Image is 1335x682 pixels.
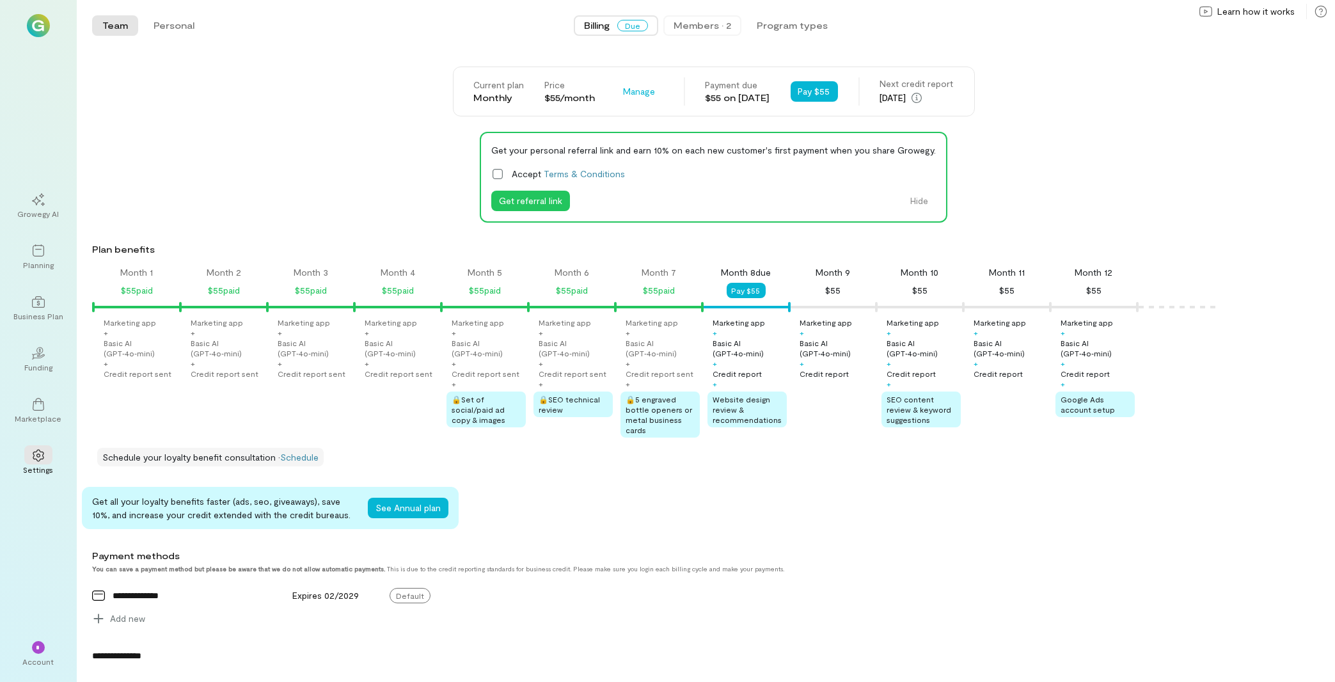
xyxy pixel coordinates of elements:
[584,19,610,32] span: Billing
[539,395,600,414] span: 🔒SEO technical review
[616,81,663,102] button: Manage
[626,379,630,389] div: +
[104,358,108,369] div: +
[1061,338,1135,358] div: Basic AI (GPT‑4o‑mini)
[491,143,936,157] div: Get your personal referral link and earn 10% on each new customer's first payment when you share ...
[1061,358,1065,369] div: +
[791,81,838,102] button: Pay $55
[1061,395,1115,414] span: Google Ads account setup
[545,79,596,91] div: Price
[800,317,852,328] div: Marketing app
[713,358,717,369] div: +
[452,338,526,358] div: Basic AI (GPT‑4o‑mini)
[365,338,439,358] div: Basic AI (GPT‑4o‑mini)
[903,191,936,211] button: Hide
[642,266,676,279] div: Month 7
[825,283,841,298] div: $55
[912,283,928,298] div: $55
[191,338,265,358] div: Basic AI (GPT‑4o‑mini)
[706,79,770,91] div: Payment due
[539,317,591,328] div: Marketing app
[816,266,850,279] div: Month 9
[23,260,54,270] div: Planning
[713,379,717,389] div: +
[800,358,804,369] div: +
[191,328,195,338] div: +
[365,317,417,328] div: Marketing app
[887,317,939,328] div: Marketing app
[474,79,525,91] div: Current plan
[191,369,258,379] div: Credit report sent
[18,209,59,219] div: Growegy AI
[381,266,415,279] div: Month 4
[674,19,731,32] div: Members · 2
[974,317,1026,328] div: Marketing app
[539,379,543,389] div: +
[491,191,570,211] button: Get referral link
[278,338,352,358] div: Basic AI (GPT‑4o‑mini)
[643,283,675,298] div: $55 paid
[713,338,787,358] div: Basic AI (GPT‑4o‑mini)
[365,369,432,379] div: Credit report sent
[368,498,448,518] button: See Annual plan
[539,358,543,369] div: +
[15,388,61,434] a: Marketplace
[721,266,771,279] div: Month 8 due
[104,338,178,358] div: Basic AI (GPT‑4o‑mini)
[887,328,891,338] div: +
[104,369,171,379] div: Credit report sent
[887,338,961,358] div: Basic AI (GPT‑4o‑mini)
[104,317,156,328] div: Marketing app
[1061,369,1110,379] div: Credit report
[626,369,693,379] div: Credit report sent
[626,395,692,434] span: 🔒5 engraved bottle openers or metal business cards
[1086,283,1102,298] div: $55
[974,328,978,338] div: +
[15,285,61,331] a: Business Plan
[626,338,700,358] div: Basic AI (GPT‑4o‑mini)
[989,266,1025,279] div: Month 11
[278,369,345,379] div: Credit report sent
[512,167,625,180] span: Accept
[104,328,108,338] div: +
[278,317,330,328] div: Marketing app
[15,234,61,280] a: Planning
[15,337,61,383] a: Funding
[469,283,501,298] div: $55 paid
[1061,317,1113,328] div: Marketing app
[208,283,240,298] div: $55 paid
[746,15,838,36] button: Program types
[556,283,588,298] div: $55 paid
[974,369,1023,379] div: Credit report
[880,77,954,90] div: Next credit report
[390,588,431,603] span: Default
[143,15,205,36] button: Personal
[121,266,154,279] div: Month 1
[191,358,195,369] div: +
[539,328,543,338] div: +
[365,328,369,338] div: +
[574,15,658,36] button: BillingDue
[624,85,656,98] span: Manage
[713,369,762,379] div: Credit report
[382,283,414,298] div: $55 paid
[713,317,765,328] div: Marketing app
[294,266,328,279] div: Month 3
[292,590,359,601] span: Expires 02/2029
[800,369,849,379] div: Credit report
[626,317,678,328] div: Marketing app
[452,379,456,389] div: +
[901,266,939,279] div: Month 10
[999,283,1015,298] div: $55
[706,91,770,104] div: $55 on [DATE]
[887,395,951,424] span: SEO content review & keyword suggestions
[1217,5,1295,18] span: Learn how it works
[713,328,717,338] div: +
[278,328,282,338] div: +
[974,358,978,369] div: +
[24,362,52,372] div: Funding
[92,243,1330,256] div: Plan benefits
[887,358,891,369] div: +
[280,452,319,463] a: Schedule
